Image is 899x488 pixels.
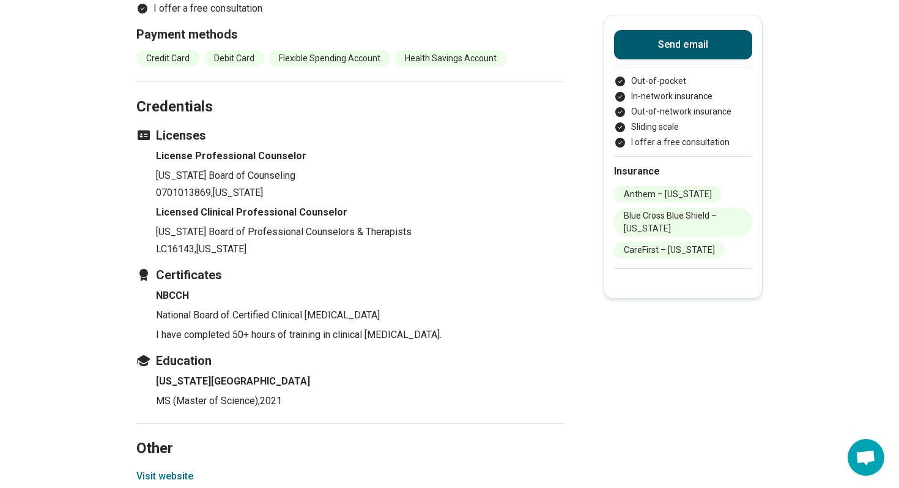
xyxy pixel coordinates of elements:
[156,168,564,183] p: [US_STATE] Board of Counseling
[204,50,264,67] li: Debit Card
[136,266,564,283] h3: Certificates
[156,205,564,220] h4: Licensed Clinical Professional Counselor
[614,186,722,203] li: Anthem – [US_STATE]
[614,105,752,118] li: Out-of-network insurance
[614,75,752,149] ul: Payment options
[136,50,199,67] li: Credit Card
[614,75,752,88] li: Out-of-pocket
[194,243,246,255] span: , [US_STATE]
[136,352,564,369] h3: Education
[156,374,564,389] h4: [US_STATE][GEOGRAPHIC_DATA]
[156,186,564,200] p: 0701013869
[156,328,564,342] p: I have completed 50+ hours of training in clinical [MEDICAL_DATA].
[614,136,752,149] li: I offer a free consultation
[156,394,564,408] p: MS (Master of Science) , 2021
[156,149,564,163] h4: License Professional Counselor
[614,30,752,59] button: Send email
[614,242,725,258] li: CareFirst – [US_STATE]
[136,1,564,16] li: I offer a free consultation
[848,439,884,476] div: Open chat
[136,409,564,459] h2: Other
[136,67,564,118] h2: Credentials
[156,288,564,303] h4: NBCCH
[269,50,390,67] li: Flexible Spending Account
[614,121,752,133] li: Sliding scale
[136,127,564,144] h3: Licenses
[614,164,752,179] h2: Insurance
[156,225,564,239] p: [US_STATE] Board of Professional Counselors & Therapists
[156,308,564,323] p: National Board of Certified Clinical [MEDICAL_DATA]
[211,187,263,198] span: , [US_STATE]
[136,469,193,484] button: Visit website
[136,26,564,43] h3: Payment methods
[395,50,506,67] li: Health Savings Account
[156,242,564,257] p: LC16143
[614,90,752,103] li: In-network insurance
[614,208,752,237] li: Blue Cross Blue Shield – [US_STATE]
